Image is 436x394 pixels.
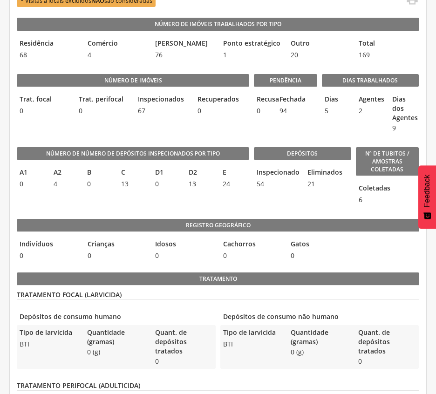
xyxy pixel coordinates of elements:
[17,18,419,31] legend: Número de Imóveis Trabalhados por Tipo
[288,239,351,250] legend: Gatos
[17,328,80,339] legend: Tipo de larvicida
[17,147,249,160] legend: Número de Número de Depósitos Inspecionados por Tipo
[356,147,419,176] legend: Nº de Tubitos / Amostras coletadas
[17,312,216,323] legend: Depósitos de consumo humano
[220,168,249,178] legend: E
[17,50,80,60] span: 68
[288,251,351,260] span: 0
[186,179,215,189] span: 13
[118,168,148,178] legend: C
[254,95,272,105] legend: Recusa
[152,239,216,250] legend: Idosos
[17,179,46,189] span: 0
[85,39,148,49] legend: Comércio
[195,106,249,115] span: 0
[305,168,351,178] legend: Eliminados
[220,340,283,349] span: BTI
[135,95,190,105] legend: Inspecionados
[355,328,418,356] legend: Quant. de depósitos tratados
[356,50,419,60] span: 169
[254,168,300,178] legend: Inspecionado
[322,74,419,87] legend: Dias Trabalhados
[418,165,436,229] button: Feedback - Mostrar pesquisa
[277,106,294,115] span: 94
[288,328,351,346] legend: Quantidade (gramas)
[389,95,419,122] legend: Dias dos Agentes
[355,357,418,366] span: 0
[220,239,284,250] legend: Cachorros
[17,381,419,391] legend: TRATAMENTO PERIFOCAL (ADULTICIDA)
[17,219,419,232] legend: Registro geográfico
[152,328,215,356] legend: Quant. de depósitos tratados
[356,195,361,204] span: 6
[389,123,419,133] span: 9
[277,95,294,105] legend: Fechada
[17,239,80,250] legend: Indivíduos
[254,179,300,189] span: 54
[356,183,361,194] legend: Coletadas
[152,39,216,49] legend: [PERSON_NAME]
[322,106,351,115] span: 5
[423,175,431,207] span: Feedback
[84,328,147,346] legend: Quantidade (gramas)
[220,39,284,49] legend: Ponto estratégico
[84,179,114,189] span: 0
[254,106,272,115] span: 0
[118,179,148,189] span: 13
[356,39,419,49] legend: Total
[305,179,351,189] span: 21
[322,95,351,105] legend: Dias
[254,147,351,160] legend: Depósitos
[85,50,148,60] span: 4
[17,168,46,178] legend: A1
[152,251,216,260] span: 0
[220,251,284,260] span: 0
[152,50,216,60] span: 76
[76,106,130,115] span: 0
[220,179,249,189] span: 24
[17,251,80,260] span: 0
[152,168,182,178] legend: D1
[84,347,147,357] span: 0 (g)
[152,179,182,189] span: 0
[220,50,284,60] span: 1
[17,39,80,49] legend: Residência
[152,357,215,366] span: 0
[51,179,80,189] span: 4
[17,106,71,115] span: 0
[84,168,114,178] legend: B
[220,312,419,323] legend: Depósitos de consumo não humano
[288,50,351,60] span: 20
[85,251,148,260] span: 0
[288,347,351,357] span: 0 (g)
[220,328,283,339] legend: Tipo de larvicida
[288,39,351,49] legend: Outro
[85,239,148,250] legend: Crianças
[17,95,71,105] legend: Trat. focal
[17,340,80,349] span: BTI
[17,272,419,285] legend: Tratamento
[17,290,419,300] legend: TRATAMENTO FOCAL (LARVICIDA)
[195,95,249,105] legend: Recuperados
[356,106,385,115] span: 2
[135,106,190,115] span: 67
[17,74,249,87] legend: Número de imóveis
[254,74,317,87] legend: Pendência
[186,168,215,178] legend: D2
[356,95,385,105] legend: Agentes
[51,168,80,178] legend: A2
[76,95,130,105] legend: Trat. perifocal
